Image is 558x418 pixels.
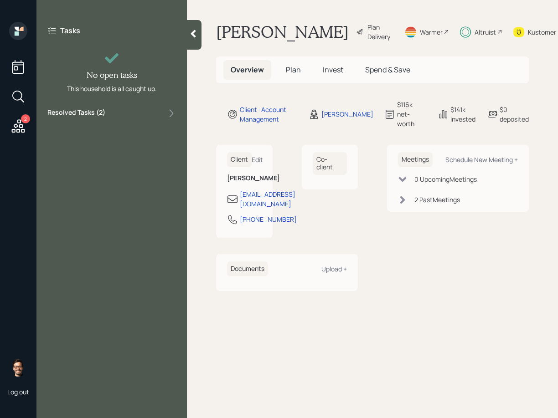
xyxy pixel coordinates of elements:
span: Overview [231,65,264,75]
h1: [PERSON_NAME] [216,22,349,42]
span: Spend & Save [365,65,410,75]
div: Altruist [475,27,496,37]
div: Log out [7,387,29,396]
div: [PERSON_NAME] [321,109,373,119]
div: 2 Past Meeting s [414,195,460,204]
div: Plan Delivery [367,22,393,41]
h6: Documents [227,261,268,276]
div: $116k net-worth [397,100,427,128]
label: Resolved Tasks ( 2 ) [47,108,105,119]
h6: Meetings [398,152,433,167]
div: 0 Upcoming Meeting s [414,174,477,184]
div: Schedule New Meeting + [445,155,518,164]
span: Plan [286,65,301,75]
div: This household is all caught up. [67,84,157,93]
div: [EMAIL_ADDRESS][DOMAIN_NAME] [240,189,295,209]
div: 2 [21,114,30,123]
div: Client · Account Management [240,105,298,124]
img: sami-boghos-headshot.png [9,358,27,377]
div: $141k invested [450,105,476,124]
h6: Co-client [313,152,347,175]
h4: No open tasks [87,70,137,80]
div: Warmer [420,27,443,37]
div: $0 deposited [500,105,529,124]
div: [PHONE_NUMBER] [240,214,297,224]
label: Tasks [60,25,80,36]
div: Kustomer [528,27,556,37]
span: Invest [323,65,343,75]
h6: [PERSON_NAME] [227,174,262,182]
h6: Client [227,152,252,167]
div: Upload + [321,265,347,273]
div: Edit [252,155,263,164]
